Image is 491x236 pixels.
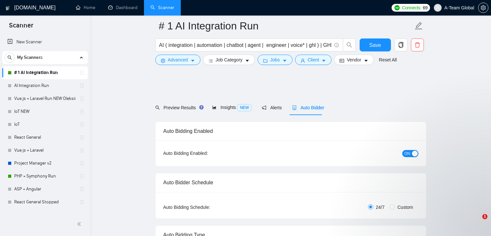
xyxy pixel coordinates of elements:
span: caret-down [245,58,250,63]
span: holder [79,174,85,179]
span: holder [79,148,85,153]
span: notification [262,105,266,110]
span: caret-down [322,58,326,63]
span: double-left [77,221,83,227]
span: holder [79,161,85,166]
span: Save [369,41,381,49]
button: delete [411,38,424,51]
span: user [435,5,440,10]
span: robot [292,105,297,110]
span: idcard [340,58,344,63]
input: Scanner name... [159,18,413,34]
span: search [155,105,160,110]
button: Save [360,38,391,51]
span: info-circle [334,43,339,47]
a: Project Manager v2 [14,157,76,170]
span: search [5,55,15,60]
button: setting [478,3,488,13]
span: folder [263,58,268,63]
button: userClientcaret-down [295,55,332,65]
a: React General Stopped [14,196,76,209]
a: Vue.js + Laravel Run NEW Oleksii [14,92,76,105]
span: Advanced [168,56,188,63]
div: Auto Bidding Enabled [163,122,418,140]
span: holder [79,70,85,75]
span: Client [308,56,319,63]
button: search [5,52,15,63]
button: settingAdvancedcaret-down [155,55,200,65]
a: IoT NEW [14,105,76,118]
span: caret-down [190,58,195,63]
span: Insights [212,105,251,110]
span: Vendor [347,56,361,63]
span: NEW [237,104,251,111]
img: logo [5,3,10,13]
a: New Scanner [7,36,83,48]
iframe: Intercom live chat [469,214,485,230]
span: 69 [423,4,427,11]
a: Vue.js + Laravel [14,144,76,157]
div: Auto Bidding Schedule: [163,204,248,211]
span: copy [395,42,407,48]
button: search [343,38,356,51]
span: holder [79,135,85,140]
span: Scanner [4,21,38,34]
a: dashboardDashboard [108,5,138,10]
span: holder [79,96,85,101]
a: # 1 AI Integration Run [14,66,76,79]
div: Auto Bidding Enabled: [163,150,248,157]
span: holder [79,199,85,205]
span: holder [79,83,85,88]
span: area-chart [212,105,217,110]
span: ON [404,150,410,157]
a: searchScanner [150,5,174,10]
a: setting [478,5,488,10]
span: 1 [482,214,487,219]
span: holder [79,187,85,192]
span: Preview Results [155,105,202,110]
div: Auto Bidder Schedule [163,173,418,192]
span: My Scanners [17,51,43,64]
a: homeHome [76,5,95,10]
span: bars [209,58,213,63]
a: PHP + Symphony Run [14,170,76,183]
span: setting [161,58,165,63]
a: IoT [14,118,76,131]
a: asp General [14,209,76,221]
button: barsJob Categorycaret-down [203,55,255,65]
span: edit [414,22,423,30]
button: copy [394,38,407,51]
span: delete [411,42,424,48]
div: Tooltip anchor [199,104,204,110]
span: Alerts [262,105,282,110]
span: Connects: [402,4,421,11]
span: user [301,58,305,63]
button: idcardVendorcaret-down [334,55,373,65]
span: holder [79,109,85,114]
span: caret-down [364,58,368,63]
img: upwork-logo.png [394,5,400,10]
span: caret-down [282,58,287,63]
a: ASP + Angular [14,183,76,196]
a: Reset All [379,56,397,63]
a: AI Integration Run [14,79,76,92]
span: Job Category [216,56,242,63]
a: React General [14,131,76,144]
li: New Scanner [2,36,88,48]
input: Search Freelance Jobs... [159,41,332,49]
span: search [343,42,355,48]
span: Auto Bidder [292,105,324,110]
span: Jobs [270,56,280,63]
span: holder [79,122,85,127]
button: folderJobscaret-down [258,55,292,65]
